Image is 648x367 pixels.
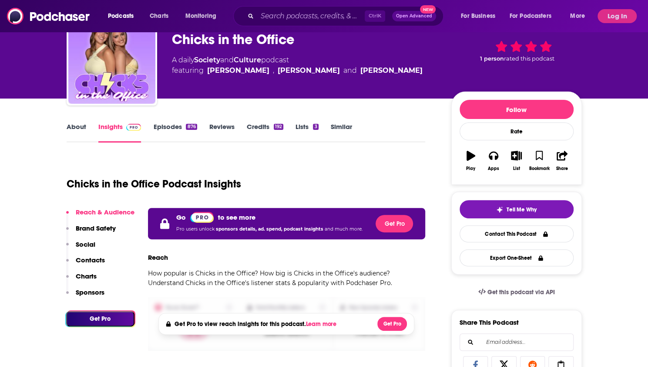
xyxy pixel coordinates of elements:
span: New [420,5,436,14]
a: InsightsPodchaser Pro [98,122,141,143]
button: Get Pro [66,311,134,326]
a: [PERSON_NAME] [360,65,423,76]
h3: Reach [148,253,168,262]
h1: Chicks in the Office Podcast Insights [67,177,241,190]
img: Podchaser - Follow, Share and Rate Podcasts [7,8,91,24]
button: Reach & Audience [66,208,134,224]
span: Open Advanced [396,14,432,18]
div: Share [556,166,568,171]
p: Social [76,240,95,248]
a: Charts [144,9,174,23]
button: List [505,145,527,177]
button: Social [66,240,95,256]
div: Search podcasts, credits, & more... [242,6,452,26]
p: Go [176,213,186,221]
p: How popular is Chicks in the Office? How big is Chicks in the Office's audience? Understand Chick... [148,268,426,288]
button: Bookmark [528,145,551,177]
span: Ctrl K [365,10,385,22]
button: open menu [564,9,596,23]
div: 3 [313,124,318,130]
span: Tell Me Why [507,206,537,213]
p: Charts [76,272,97,280]
img: Podchaser Pro [126,124,141,131]
span: , [273,65,274,76]
span: For Podcasters [510,10,551,22]
div: 192 [274,124,283,130]
span: Charts [150,10,168,22]
button: Follow [460,100,574,119]
div: 876 [186,124,197,130]
button: open menu [455,9,506,23]
div: Search followers [460,333,574,351]
button: Apps [482,145,505,177]
p: Reach & Audience [76,208,134,216]
p: Pro users unlock and much more. [176,223,363,236]
div: 1 personrated this podcast [451,23,582,77]
span: and [220,56,234,64]
button: Log In [598,9,637,23]
input: Email address... [467,334,566,350]
span: More [570,10,585,22]
span: sponsors details, ad. spend, podcast insights [216,226,325,232]
a: Contact This Podcast [460,225,574,242]
button: Brand Safety [66,224,116,240]
input: Search podcasts, credits, & more... [257,9,365,23]
a: Similar [331,122,352,143]
span: Get this podcast via API [487,289,554,296]
p: Contacts [76,256,105,264]
div: List [513,166,520,171]
a: Get this podcast via API [471,282,562,303]
button: open menu [179,9,228,23]
button: Contacts [66,256,105,272]
span: rated this podcast [504,55,554,62]
span: Monitoring [185,10,216,22]
div: Rate [460,122,574,140]
img: Chicks in the Office [68,17,155,104]
span: and [343,65,357,76]
a: Episodes876 [153,122,197,143]
a: [PERSON_NAME] [207,65,269,76]
a: Pro website [190,211,214,223]
p: Brand Safety [76,224,116,232]
a: Society [194,56,220,64]
img: Podchaser Pro [190,212,214,223]
button: Get Pro [376,215,413,232]
span: For Business [461,10,495,22]
button: Learn more [306,321,339,328]
button: Share [551,145,573,177]
div: A daily podcast [172,55,423,76]
a: Credits192 [247,122,283,143]
a: Reviews [209,122,235,143]
button: Open AdvancedNew [392,11,436,21]
button: Get Pro [377,317,407,331]
span: featuring [172,65,423,76]
div: Bookmark [529,166,549,171]
a: About [67,122,86,143]
h3: Share This Podcast [460,318,519,326]
button: Play [460,145,482,177]
a: Lists3 [295,122,318,143]
button: open menu [102,9,145,23]
p: to see more [218,213,255,221]
button: Sponsors [66,288,104,304]
a: [PERSON_NAME] [278,65,340,76]
button: tell me why sparkleTell Me Why [460,200,574,218]
button: Export One-Sheet [460,249,574,266]
h4: Get Pro to view reach insights for this podcast. [175,320,339,328]
a: Culture [234,56,261,64]
span: 1 person [480,55,504,62]
span: Podcasts [108,10,134,22]
button: open menu [504,9,564,23]
p: Sponsors [76,288,104,296]
img: tell me why sparkle [496,206,503,213]
div: Apps [488,166,499,171]
div: Play [466,166,475,171]
button: Charts [66,272,97,288]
